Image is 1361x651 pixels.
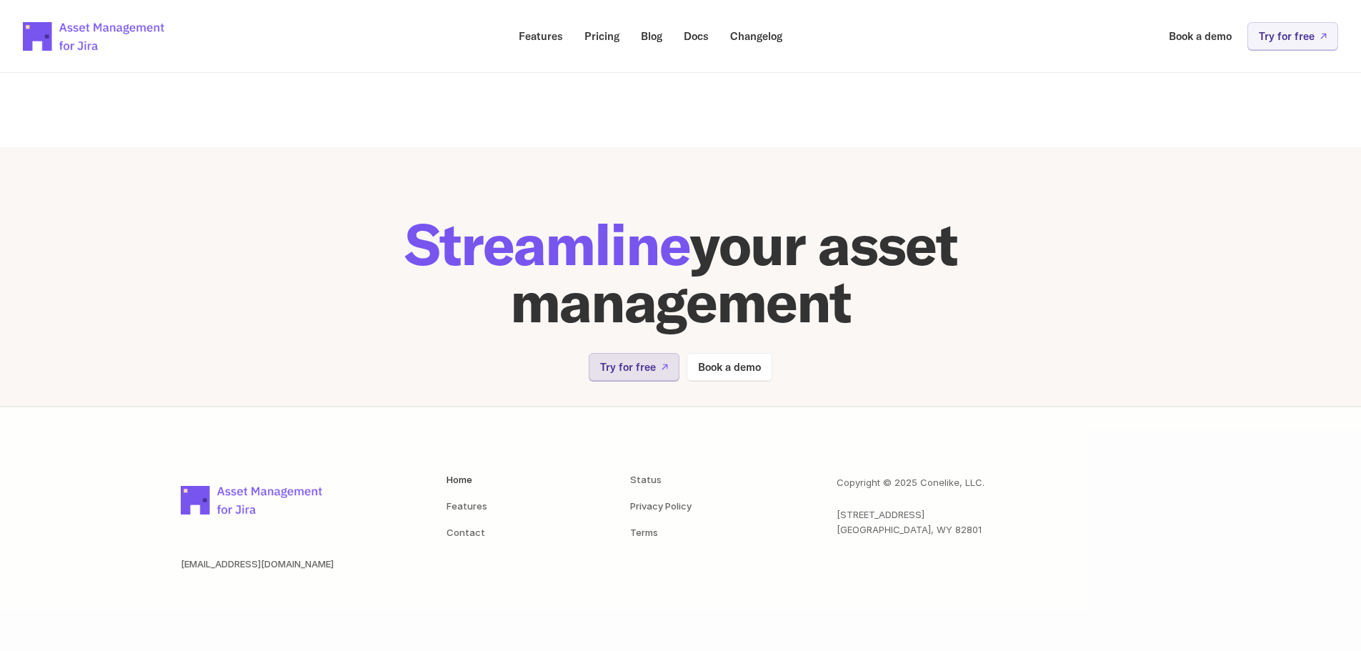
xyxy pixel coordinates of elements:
a: Blog [631,22,672,50]
p: Blog [641,31,662,41]
p: Pricing [584,31,619,41]
p: Try for free [1259,31,1315,41]
a: Features [447,500,487,512]
a: [EMAIL_ADDRESS][DOMAIN_NAME] [181,558,334,570]
a: Terms [630,527,658,538]
a: Book a demo [687,353,772,381]
p: Docs [684,31,709,41]
h1: your asset management [252,216,1110,330]
span: [STREET_ADDRESS] [837,509,924,520]
p: Book a demo [698,362,761,372]
p: Try for free [600,362,656,372]
a: Status [630,474,662,485]
p: Changelog [730,31,782,41]
span: Streamline [404,208,689,280]
a: Try for free [1247,22,1338,50]
p: Features [519,31,563,41]
a: Docs [674,22,719,50]
a: Contact [447,527,485,538]
p: Copyright © 2025 Conelike, LLC. [837,475,984,490]
a: Pricing [574,22,629,50]
a: Features [509,22,573,50]
a: Try for free [589,353,679,381]
a: Book a demo [1159,22,1242,50]
a: Privacy Policy [630,500,692,512]
p: Book a demo [1169,31,1232,41]
a: Home [447,474,472,485]
span: [GEOGRAPHIC_DATA], WY 82801 [837,524,982,535]
a: Changelog [720,22,792,50]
